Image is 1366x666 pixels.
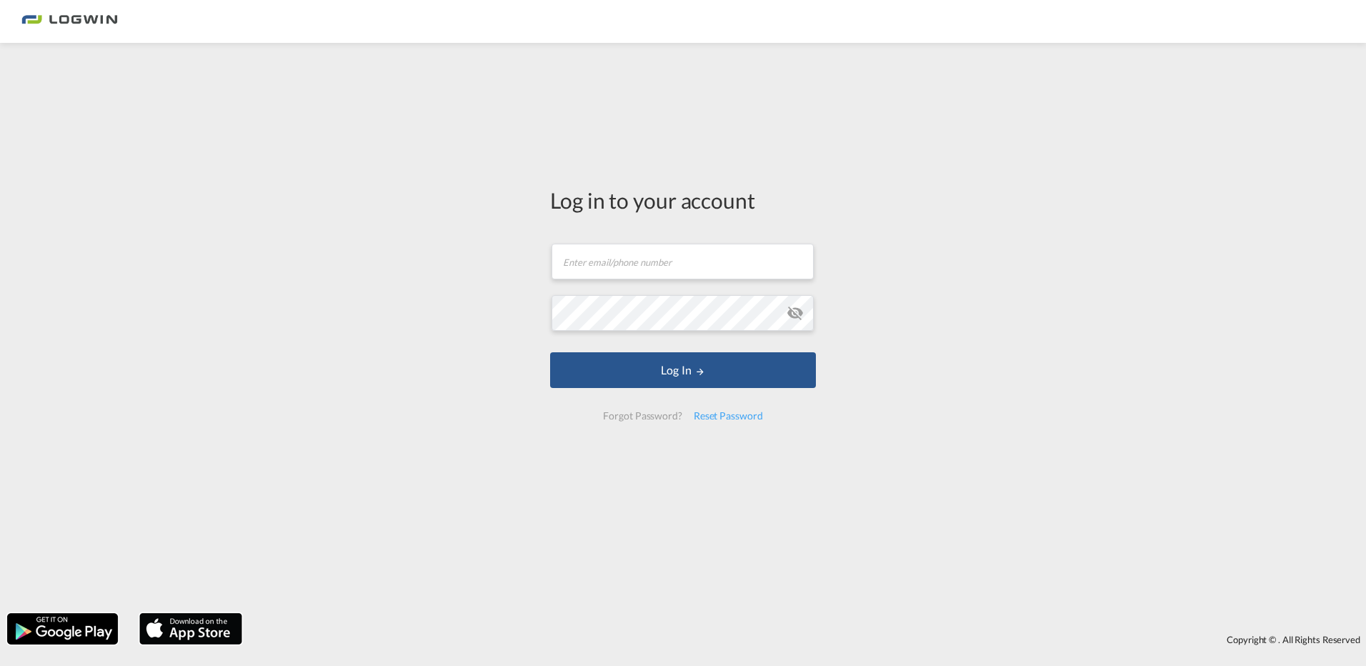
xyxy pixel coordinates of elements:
[550,185,816,215] div: Log in to your account
[6,612,119,646] img: google.png
[550,352,816,388] button: LOGIN
[552,244,814,279] input: Enter email/phone number
[597,403,687,429] div: Forgot Password?
[138,612,244,646] img: apple.png
[249,627,1366,652] div: Copyright © . All Rights Reserved
[787,304,804,322] md-icon: icon-eye-off
[688,403,769,429] div: Reset Password
[21,6,118,38] img: bc73a0e0d8c111efacd525e4c8ad7d32.png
